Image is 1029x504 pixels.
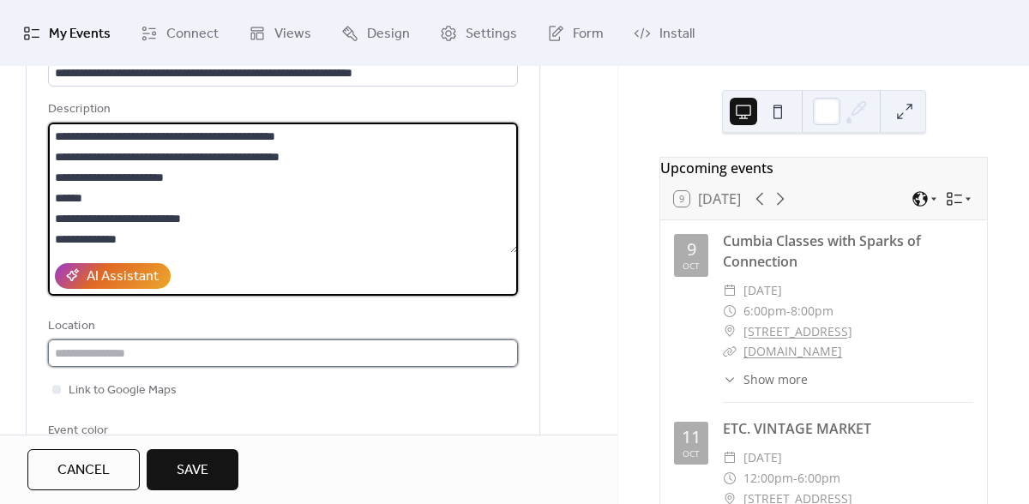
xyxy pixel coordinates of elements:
span: Views [274,21,311,47]
a: [DOMAIN_NAME] [743,343,842,359]
button: Cancel [27,449,140,490]
span: - [793,468,797,489]
span: Install [659,21,695,47]
span: Design [367,21,410,47]
div: Location [48,316,514,337]
span: [DATE] [743,280,782,301]
div: ​ [723,301,737,321]
span: Link to Google Maps [69,381,177,401]
a: My Events [10,7,123,59]
span: Settings [466,21,517,47]
a: Form [534,7,617,59]
div: ​ [723,447,737,468]
button: ​Show more [723,370,808,388]
button: Save [147,449,238,490]
div: ​ [723,341,737,362]
span: 6:00pm [743,301,786,321]
div: ​ [723,321,737,342]
a: Settings [427,7,530,59]
div: Description [48,99,514,120]
span: Show more [743,370,808,388]
span: Cancel [57,460,110,481]
button: AI Assistant [55,263,171,289]
span: My Events [49,21,111,47]
div: 11 [682,429,701,446]
span: Connect [166,21,219,47]
a: Cumbia Classes with Sparks of Connection [723,231,921,271]
div: 9 [687,241,696,258]
div: AI Assistant [87,267,159,287]
div: ​ [723,468,737,489]
div: Upcoming events [660,158,987,178]
a: Design [328,7,423,59]
div: Oct [683,261,700,270]
a: Install [621,7,707,59]
div: ​ [723,280,737,301]
a: Connect [128,7,232,59]
span: 6:00pm [797,468,840,489]
span: [DATE] [743,447,782,468]
span: - [786,301,791,321]
span: Form [573,21,604,47]
span: Save [177,460,208,481]
div: Event color [48,421,185,441]
a: [STREET_ADDRESS] [743,321,852,342]
a: Views [236,7,324,59]
span: 8:00pm [791,301,833,321]
span: 12:00pm [743,468,793,489]
div: ​ [723,370,737,388]
div: Oct [683,449,700,458]
a: ETC. VINTAGE MARKET [723,419,871,438]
